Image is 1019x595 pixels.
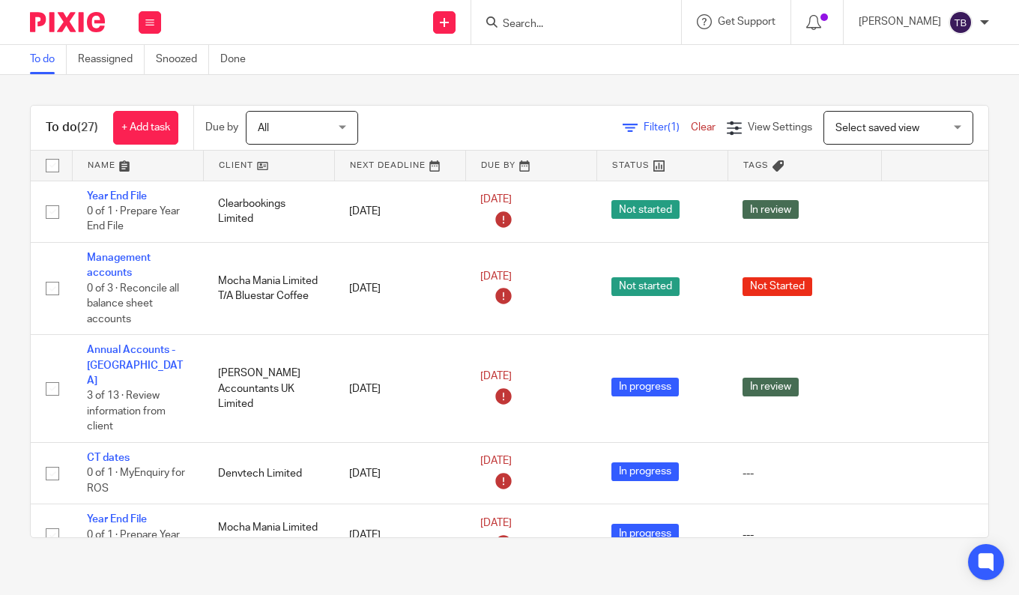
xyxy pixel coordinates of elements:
input: Search [501,18,636,31]
a: To do [30,45,67,74]
a: + Add task [113,111,178,145]
p: [PERSON_NAME] [859,14,941,29]
span: 0 of 1 · Prepare Year End File [87,206,180,232]
span: Not Started [743,277,812,296]
span: 3 of 13 · Review information from client [87,391,166,432]
td: [DATE] [334,335,465,443]
a: Reassigned [78,45,145,74]
span: In progress [611,524,679,543]
a: Annual Accounts - [GEOGRAPHIC_DATA] [87,345,183,386]
img: svg%3E [949,10,973,34]
a: Done [220,45,257,74]
span: [DATE] [480,194,512,205]
img: Pixie [30,12,105,32]
td: Mocha Mania Limited T/A Bluestar Coffee [203,504,334,566]
a: Clear [691,122,716,133]
span: Not started [611,277,680,296]
span: [DATE] [480,372,512,382]
span: [DATE] [480,518,512,528]
td: [DATE] [334,242,465,334]
span: [DATE] [480,271,512,282]
span: Not started [611,200,680,219]
a: Year End File [87,514,147,525]
div: --- [743,466,866,481]
span: In progress [611,378,679,396]
span: In progress [611,462,679,481]
h1: To do [46,120,98,136]
span: Tags [743,161,769,169]
span: [DATE] [480,456,512,467]
a: Management accounts [87,253,151,278]
td: Clearbookings Limited [203,181,334,242]
span: (1) [668,122,680,133]
span: All [258,123,269,133]
td: [PERSON_NAME] Accountants UK Limited [203,335,334,443]
a: Snoozed [156,45,209,74]
span: 0 of 1 · MyEnquiry for ROS [87,468,185,495]
a: CT dates [87,453,130,463]
span: Filter [644,122,691,133]
td: [DATE] [334,443,465,504]
span: 0 of 1 · Prepare Year End File [87,530,180,556]
span: View Settings [748,122,812,133]
span: In review [743,378,799,396]
td: [DATE] [334,504,465,566]
span: Select saved view [835,123,919,133]
a: Year End File [87,191,147,202]
span: 0 of 3 · Reconcile all balance sheet accounts [87,283,179,324]
span: In review [743,200,799,219]
td: [DATE] [334,181,465,242]
div: --- [743,528,866,543]
td: Denvtech Limited [203,443,334,504]
span: (27) [77,121,98,133]
td: Mocha Mania Limited T/A Bluestar Coffee [203,242,334,334]
p: Due by [205,120,238,135]
span: Get Support [718,16,775,27]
